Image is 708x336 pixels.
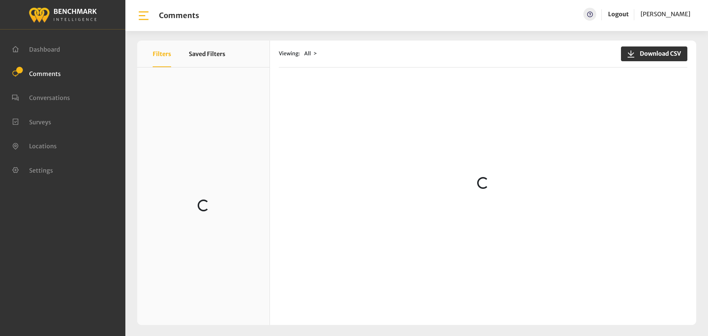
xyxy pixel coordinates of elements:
span: Settings [29,166,53,174]
span: Conversations [29,94,70,101]
span: [PERSON_NAME] [641,10,690,18]
a: Settings [12,166,53,173]
img: benchmark [28,6,97,24]
a: Logout [608,8,629,21]
button: Saved Filters [189,41,225,67]
span: Comments [29,70,61,77]
a: Logout [608,10,629,18]
a: Locations [12,142,57,149]
span: Dashboard [29,46,60,53]
a: Conversations [12,93,70,101]
span: All [304,50,311,57]
button: Download CSV [621,46,687,61]
a: Comments [12,69,61,77]
a: Dashboard [12,45,60,52]
span: Locations [29,142,57,150]
button: Filters [153,41,171,67]
a: [PERSON_NAME] [641,8,690,21]
span: Surveys [29,118,51,125]
img: bar [137,9,150,22]
h1: Comments [159,11,199,20]
span: Viewing: [279,50,300,58]
span: Download CSV [635,49,681,58]
a: Surveys [12,118,51,125]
